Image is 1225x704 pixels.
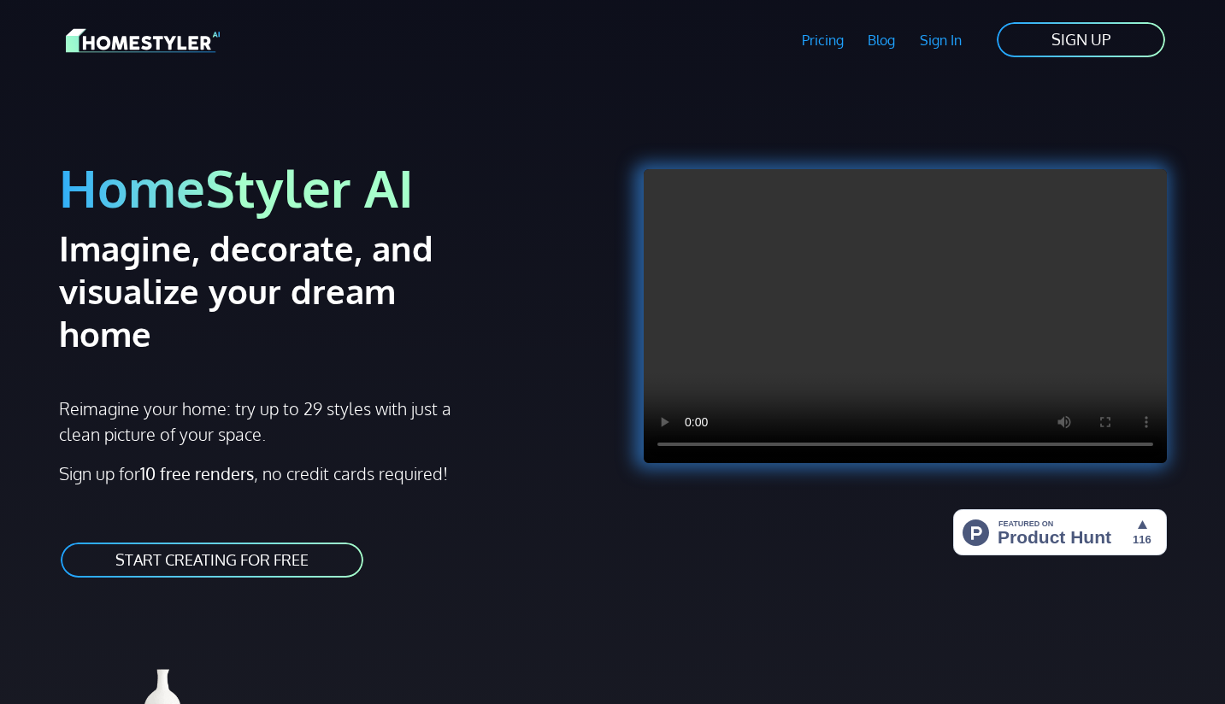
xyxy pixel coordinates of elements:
strong: 10 free renders [140,462,254,484]
p: Reimagine your home: try up to 29 styles with just a clean picture of your space. [59,396,467,447]
a: Blog [856,21,908,60]
a: Pricing [789,21,856,60]
h1: HomeStyler AI [59,155,603,220]
a: SIGN UP [995,21,1167,59]
h2: Imagine, decorate, and visualize your dream home [59,226,494,355]
img: HomeStyler AI - Interior Design Made Easy: One Click to Your Dream Home | Product Hunt [953,509,1167,555]
a: Sign In [908,21,975,60]
p: Sign up for , no credit cards required! [59,461,603,486]
a: START CREATING FOR FREE [59,541,365,579]
img: HomeStyler AI logo [66,26,220,56]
